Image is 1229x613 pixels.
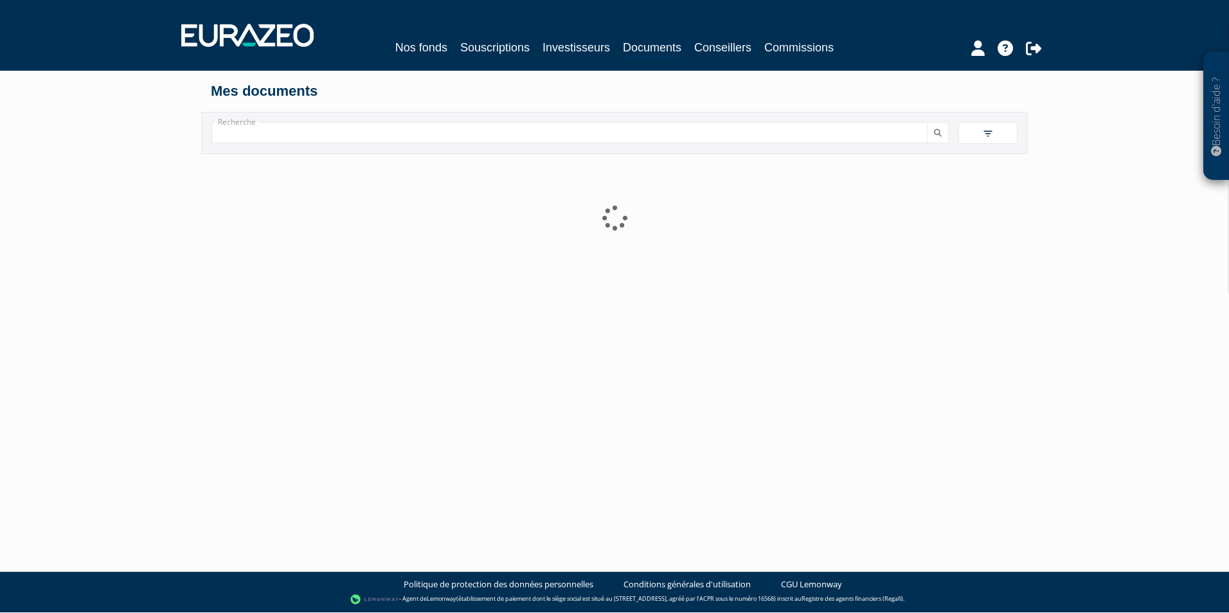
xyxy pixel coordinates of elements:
a: CGU Lemonway [781,578,842,591]
a: Registre des agents financiers (Regafi) [802,595,903,603]
img: logo-lemonway.png [350,593,400,606]
a: Lemonway [427,595,456,603]
a: Conditions générales d'utilisation [623,578,751,591]
a: Investisseurs [543,39,610,57]
img: 1732889491-logotype_eurazeo_blanc_rvb.png [181,24,314,47]
img: filter.svg [982,128,994,139]
a: Souscriptions [460,39,530,57]
a: Documents [623,39,681,58]
a: Commissions [764,39,834,57]
a: Politique de protection des données personnelles [404,578,593,591]
h4: Mes documents [211,84,1018,99]
p: Besoin d'aide ? [1209,58,1224,174]
div: - Agent de (établissement de paiement dont le siège social est situé au [STREET_ADDRESS], agréé p... [13,593,1216,606]
a: Conseillers [694,39,751,57]
a: Nos fonds [395,39,447,57]
input: Recherche [211,122,928,143]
